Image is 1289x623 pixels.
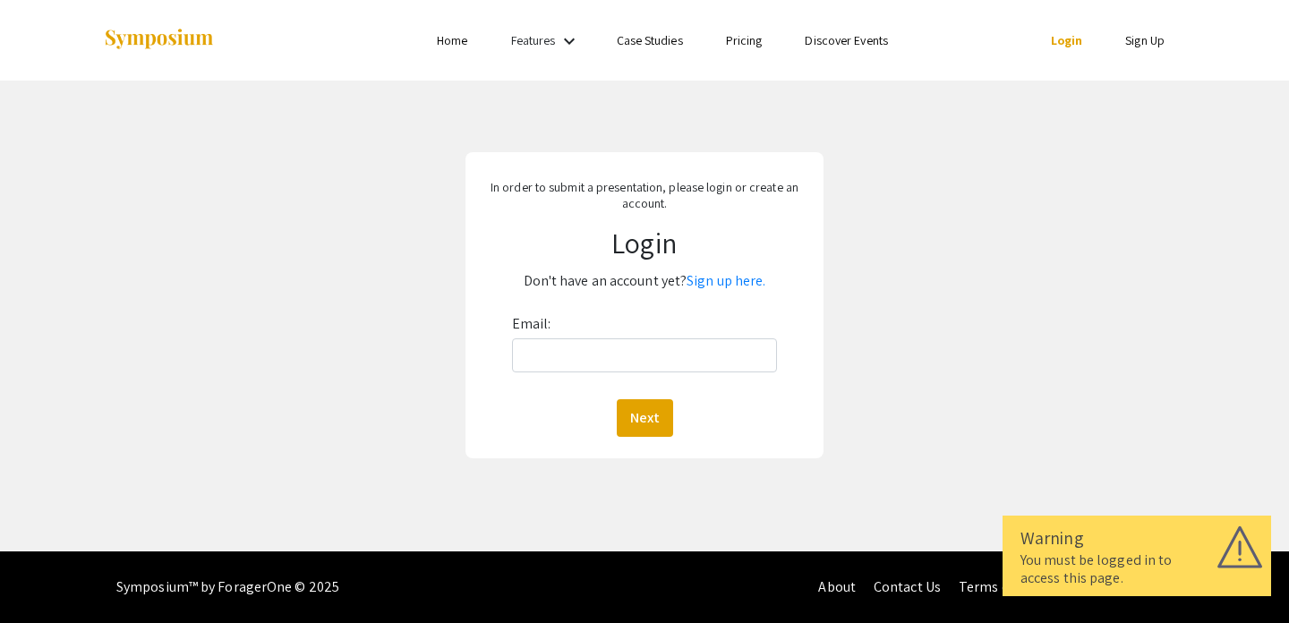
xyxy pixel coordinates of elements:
p: In order to submit a presentation, please login or create an account. [478,179,810,211]
img: Symposium by ForagerOne [103,28,215,52]
p: Don't have an account yet? [478,267,810,295]
a: Pricing [726,32,763,48]
button: Next [617,399,673,437]
a: Terms of Service [959,577,1061,596]
mat-icon: Expand Features list [559,30,580,52]
h1: Login [478,226,810,260]
a: Home [437,32,467,48]
label: Email: [512,310,551,338]
a: Discover Events [805,32,888,48]
a: Sign Up [1125,32,1165,48]
a: Contact Us [874,577,941,596]
a: Case Studies [617,32,683,48]
a: Login [1051,32,1083,48]
a: Features [511,32,556,48]
a: Sign up here. [687,271,765,290]
div: Warning [1020,525,1253,551]
a: About [818,577,856,596]
div: You must be logged in to access this page. [1020,551,1253,587]
div: Symposium™ by ForagerOne © 2025 [116,551,339,623]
